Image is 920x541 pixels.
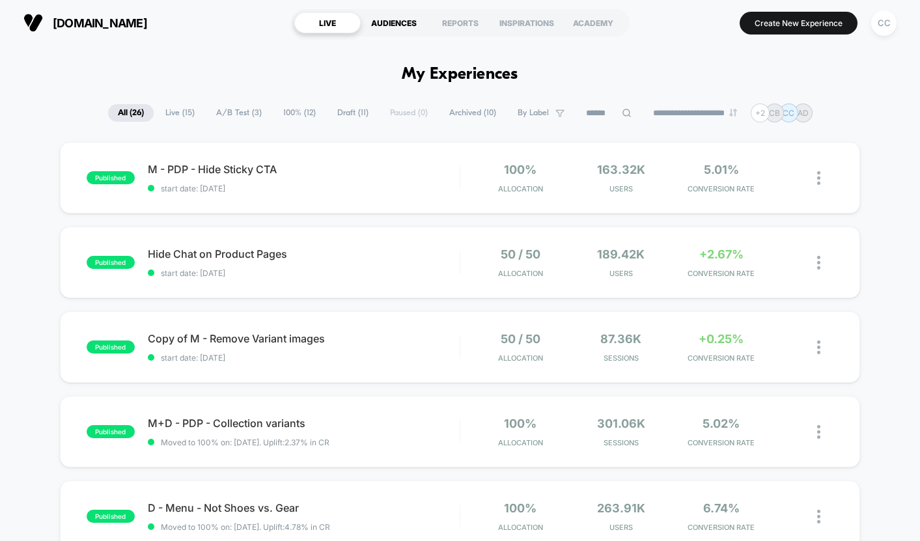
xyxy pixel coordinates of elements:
[53,16,147,30] span: [DOMAIN_NAME]
[597,501,645,515] span: 263.91k
[817,425,820,439] img: close
[597,247,645,261] span: 189.42k
[703,417,740,430] span: 5.02%
[427,12,494,33] div: REPORTS
[501,332,540,346] span: 50 / 50
[817,256,820,270] img: close
[148,184,460,193] span: start date: [DATE]
[574,523,667,532] span: Users
[560,12,626,33] div: ACADEMY
[783,108,794,118] p: CC
[574,184,667,193] span: Users
[87,340,135,354] span: published
[498,354,543,363] span: Allocation
[703,501,740,515] span: 6.74%
[504,163,537,176] span: 100%
[675,184,768,193] span: CONVERSION RATE
[87,425,135,438] span: published
[574,438,667,447] span: Sessions
[675,438,768,447] span: CONVERSION RATE
[361,12,427,33] div: AUDIENCES
[498,184,543,193] span: Allocation
[699,332,744,346] span: +0.25%
[87,171,135,184] span: published
[675,269,768,278] span: CONVERSION RATE
[817,510,820,523] img: close
[148,353,460,363] span: start date: [DATE]
[729,109,737,117] img: end
[751,104,770,122] div: + 2
[769,108,780,118] p: CB
[148,247,460,260] span: Hide Chat on Product Pages
[867,10,900,36] button: CC
[498,523,543,532] span: Allocation
[504,417,537,430] span: 100%
[501,247,540,261] span: 50 / 50
[498,269,543,278] span: Allocation
[148,501,460,514] span: D - Menu - Not Shoes vs. Gear
[817,171,820,185] img: close
[798,108,809,118] p: AD
[148,417,460,430] span: M+D - PDP - Collection variants
[439,104,506,122] span: Archived ( 10 )
[148,268,460,278] span: start date: [DATE]
[498,438,543,447] span: Allocation
[675,354,768,363] span: CONVERSION RATE
[108,104,154,122] span: All ( 26 )
[148,332,460,345] span: Copy of M - Remove Variant images
[87,510,135,523] span: published
[494,12,560,33] div: INSPIRATIONS
[675,523,768,532] span: CONVERSION RATE
[156,104,204,122] span: Live ( 15 )
[294,12,361,33] div: LIVE
[504,501,537,515] span: 100%
[87,256,135,269] span: published
[704,163,739,176] span: 5.01%
[699,247,744,261] span: +2.67%
[518,108,549,118] span: By Label
[161,437,329,447] span: Moved to 100% on: [DATE] . Uplift: 2.37% in CR
[871,10,897,36] div: CC
[402,65,518,84] h1: My Experiences
[23,13,43,33] img: Visually logo
[817,340,820,354] img: close
[273,104,326,122] span: 100% ( 12 )
[328,104,378,122] span: Draft ( 11 )
[161,522,330,532] span: Moved to 100% on: [DATE] . Uplift: 4.78% in CR
[740,12,857,35] button: Create New Experience
[597,163,645,176] span: 163.32k
[574,269,667,278] span: Users
[148,163,460,176] span: M - PDP - Hide Sticky CTA
[574,354,667,363] span: Sessions
[20,12,151,33] button: [DOMAIN_NAME]
[597,417,645,430] span: 301.06k
[206,104,272,122] span: A/B Test ( 3 )
[600,332,641,346] span: 87.36k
